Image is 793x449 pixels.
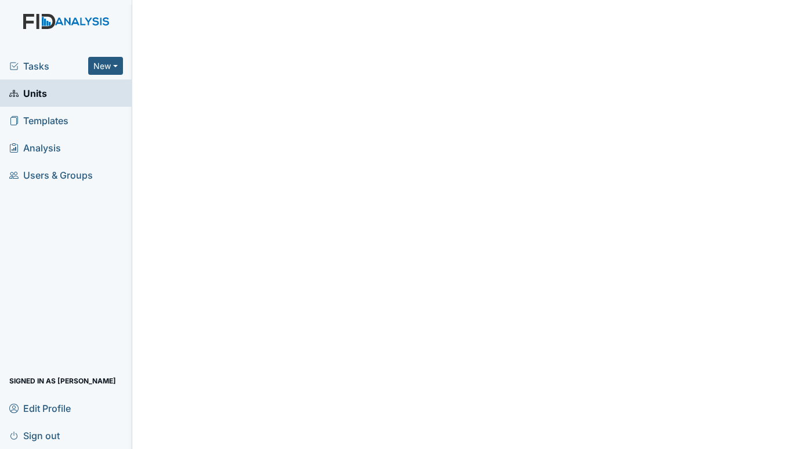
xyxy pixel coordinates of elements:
[9,59,88,73] a: Tasks
[9,426,60,444] span: Sign out
[9,399,71,417] span: Edit Profile
[9,372,116,390] span: Signed in as [PERSON_NAME]
[9,139,61,157] span: Analysis
[88,57,123,75] button: New
[9,111,68,129] span: Templates
[9,166,93,184] span: Users & Groups
[9,84,47,102] span: Units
